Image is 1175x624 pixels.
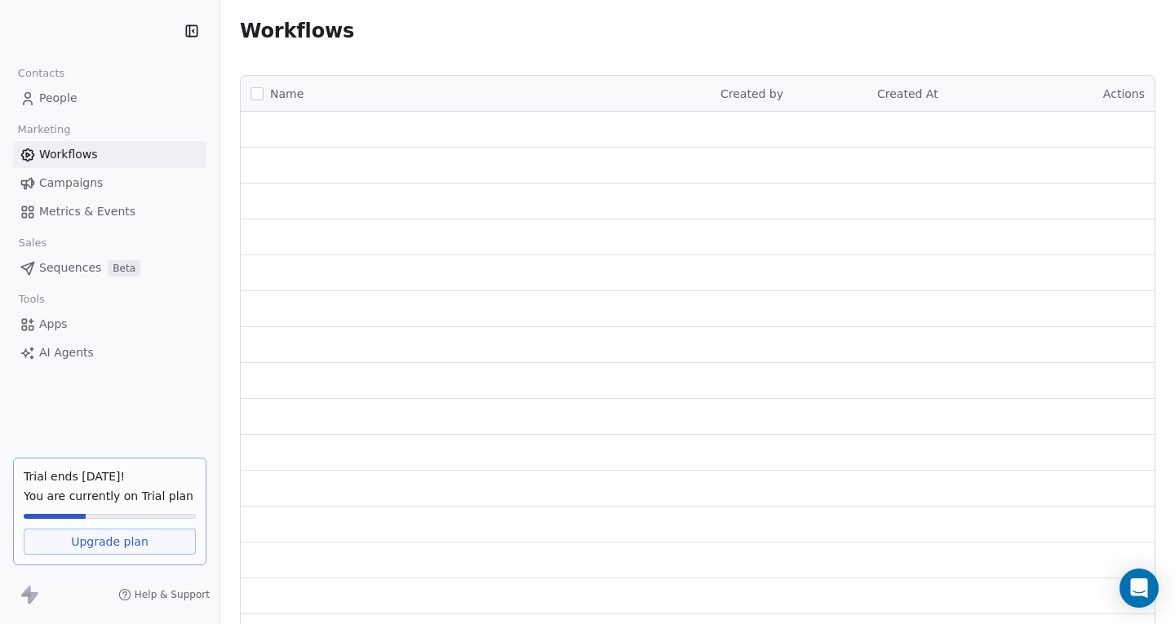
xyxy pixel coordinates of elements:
span: Sequences [39,259,101,277]
div: Open Intercom Messenger [1120,569,1159,608]
div: Trial ends [DATE]! [24,468,196,485]
span: Created At [877,87,938,100]
span: Contacts [11,61,72,86]
span: Actions [1103,87,1145,100]
a: Campaigns [13,170,206,197]
a: Apps [13,311,206,338]
span: Upgrade plan [71,533,149,550]
span: Workflows [240,20,354,42]
a: People [13,85,206,112]
span: Beta [108,260,140,277]
a: Upgrade plan [24,529,196,555]
span: Name [270,86,304,103]
span: AI Agents [39,344,94,361]
span: Workflows [39,146,98,163]
span: People [39,90,78,107]
span: Apps [39,316,68,333]
a: Help & Support [118,588,210,601]
span: Campaigns [39,175,103,192]
span: Created by [721,87,783,100]
span: Sales [11,231,54,255]
a: Metrics & Events [13,198,206,225]
a: SequencesBeta [13,254,206,281]
span: Help & Support [135,588,210,601]
span: Marketing [11,117,78,142]
span: You are currently on Trial plan [24,488,196,504]
a: Workflows [13,141,206,168]
span: Tools [11,287,51,312]
span: Metrics & Events [39,203,135,220]
a: AI Agents [13,339,206,366]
